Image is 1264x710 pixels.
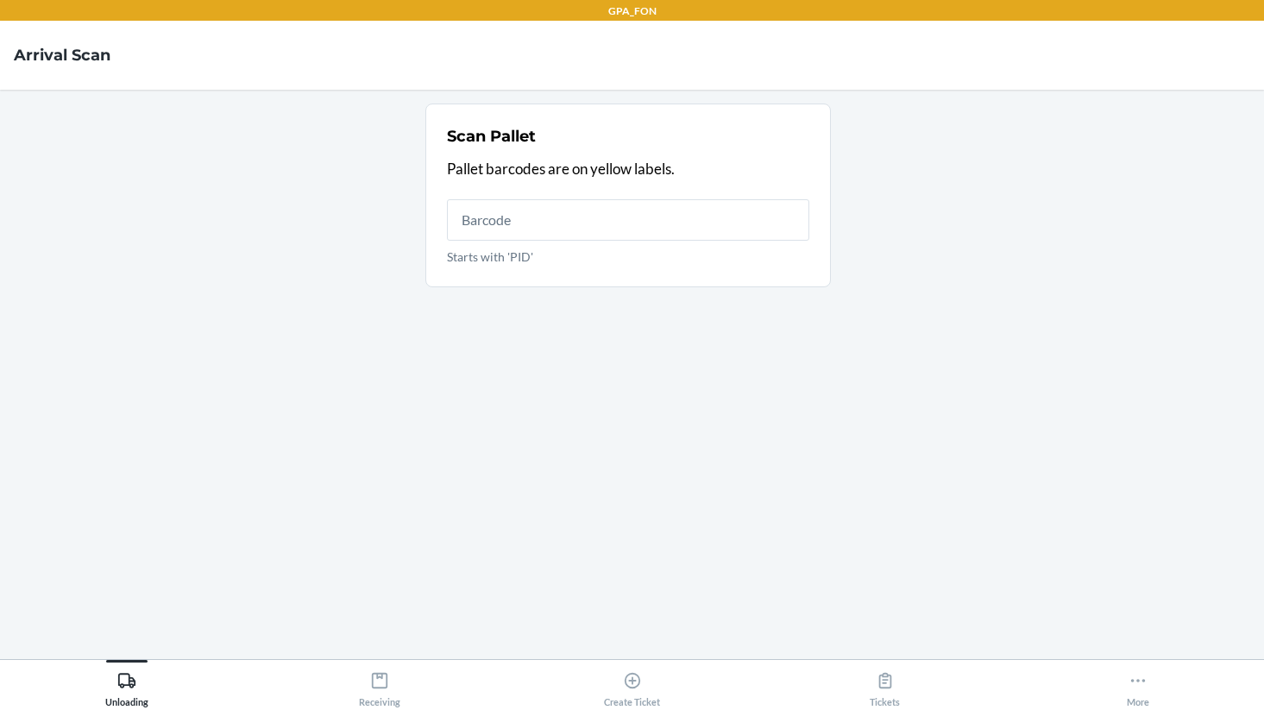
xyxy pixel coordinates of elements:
[447,248,809,266] p: Starts with 'PID'
[1127,664,1149,707] div: More
[14,44,110,66] h4: Arrival Scan
[253,660,506,707] button: Receiving
[447,125,536,148] h2: Scan Pallet
[1011,660,1264,707] button: More
[608,3,657,19] p: GPA_FON
[870,664,900,707] div: Tickets
[105,664,148,707] div: Unloading
[758,660,1011,707] button: Tickets
[447,199,809,241] input: Starts with 'PID'
[359,664,400,707] div: Receiving
[506,660,758,707] button: Create Ticket
[604,664,660,707] div: Create Ticket
[447,158,809,180] p: Pallet barcodes are on yellow labels.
